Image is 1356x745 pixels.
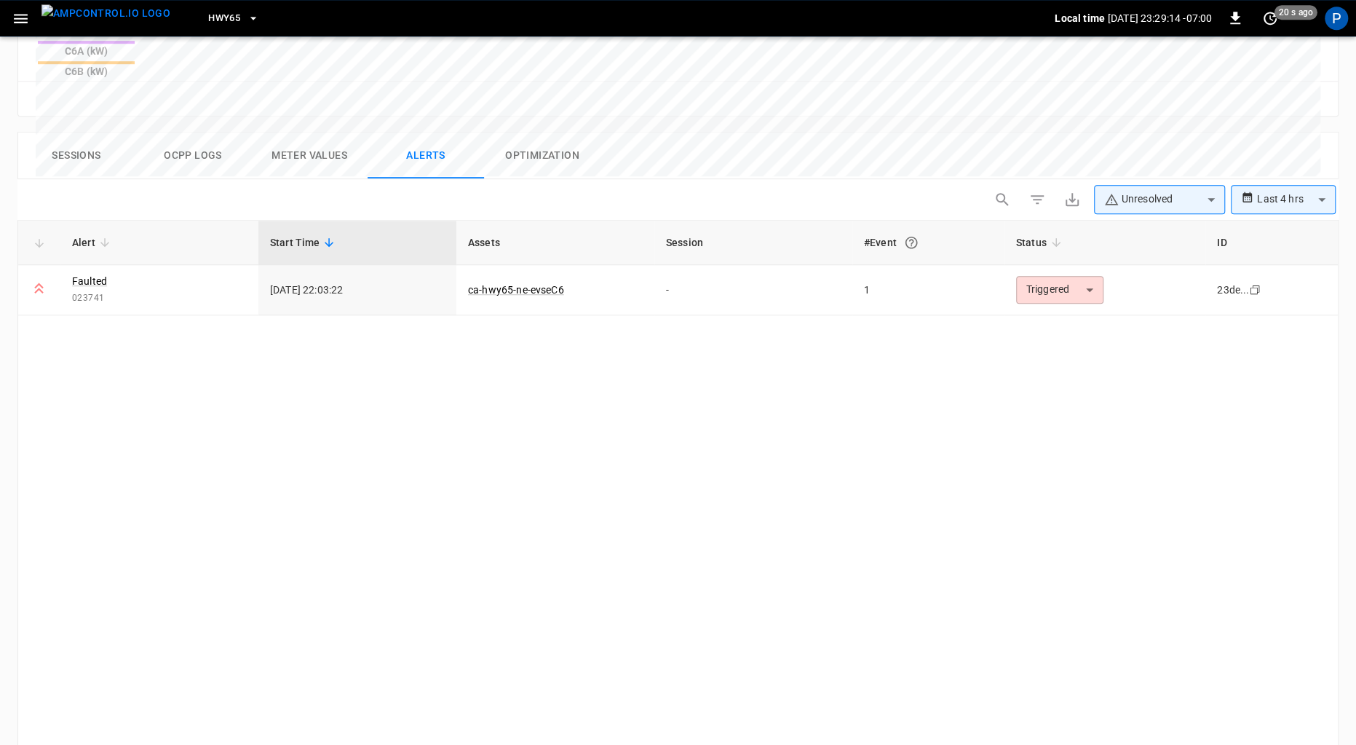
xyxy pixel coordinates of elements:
button: HWY65 [202,4,265,33]
button: Meter Values [251,133,368,179]
div: Triggered [1016,276,1103,304]
span: Alert [72,234,114,251]
span: HWY65 [208,10,240,27]
span: Start Time [270,234,339,251]
button: Ocpp logs [135,133,251,179]
p: Local time [1055,11,1105,25]
span: Status [1016,234,1066,251]
th: Assets [456,221,654,265]
button: Optimization [484,133,600,179]
button: set refresh interval [1258,7,1282,30]
th: ID [1205,221,1338,265]
span: 20 s ago [1274,5,1317,20]
button: Alerts [368,133,484,179]
img: ampcontrol.io logo [41,4,170,23]
button: An event is a single occurrence of an issue. An alert groups related events for the same asset, m... [898,229,924,256]
div: Unresolved [1104,192,1202,207]
button: Sessions [18,133,135,179]
div: profile-icon [1325,7,1348,30]
p: [DATE] 23:29:14 -07:00 [1108,11,1212,25]
div: #Event [864,229,993,256]
div: Last 4 hrs [1257,186,1336,213]
th: Session [654,221,852,265]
